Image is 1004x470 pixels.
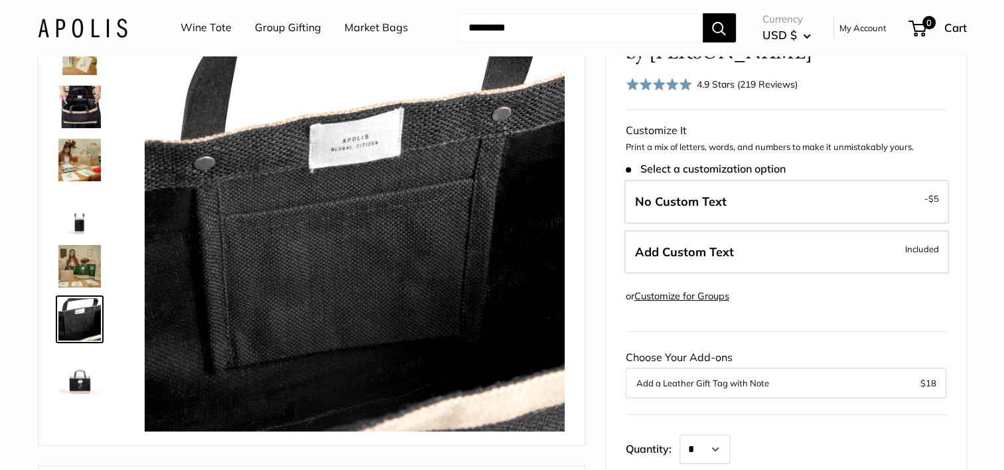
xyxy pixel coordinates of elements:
[56,136,104,184] a: Petite Market Bag in Black Peony by Amy Logsdon
[626,141,946,154] p: Print a mix of letters, words, and numbers to make it unmistakably yours.
[762,10,811,29] span: Currency
[56,349,104,396] a: Petite Market Bag in Black Peony by Amy Logsdon
[626,348,946,398] div: Choose Your Add-ons
[58,245,101,287] img: Petite Market Bag in Black Peony by Amy Logsdon
[924,191,939,206] span: -
[58,192,101,234] img: Petite Market Bag in Black Peony by Amy Logsdon
[624,230,949,274] label: Add Custom Text
[928,193,939,204] span: $5
[144,11,564,431] img: Petite Market Bag in Black Peony by Amy Logsdon
[56,242,104,290] a: Petite Market Bag in Black Peony by Amy Logsdon
[56,83,104,131] a: Petite Market Bag in Black Peony by Amy Logsdon
[56,295,104,343] a: Petite Market Bag in Black Peony by Amy Logsdon
[920,378,936,388] span: $18
[910,17,967,39] a: 0 Cart
[58,298,101,341] img: Petite Market Bag in Black Peony by Amy Logsdon
[344,18,408,38] a: Market Bags
[58,139,101,181] img: Petite Market Bag in Black Peony by Amy Logsdon
[697,77,798,92] div: 4.9 Stars (219 Reviews)
[626,287,729,305] div: or
[636,375,936,391] button: Add a Leather Gift Tag with Note
[458,13,703,42] input: Search...
[703,13,736,42] button: Search
[635,244,734,260] span: Add Custom Text
[58,86,101,128] img: Petite Market Bag in Black Peony by Amy Logsdon
[762,25,811,46] button: USD $
[58,351,101,394] img: Petite Market Bag in Black Peony by Amy Logsdon
[38,18,127,37] img: Apolis
[762,28,797,42] span: USD $
[634,290,729,302] a: Customize for Groups
[626,74,798,94] div: 4.9 Stars (219 Reviews)
[624,180,949,224] label: Leave Blank
[626,121,946,141] div: Customize It
[626,163,786,175] span: Select a customization option
[180,18,232,38] a: Wine Tote
[635,194,727,209] span: No Custom Text
[905,241,939,257] span: Included
[626,431,680,464] label: Quantity:
[839,20,887,36] a: My Account
[922,16,935,29] span: 0
[56,189,104,237] a: Petite Market Bag in Black Peony by Amy Logsdon
[626,15,898,64] span: Petite Market Bag in Black Peony by [PERSON_NAME]
[944,21,967,35] span: Cart
[255,18,321,38] a: Group Gifting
